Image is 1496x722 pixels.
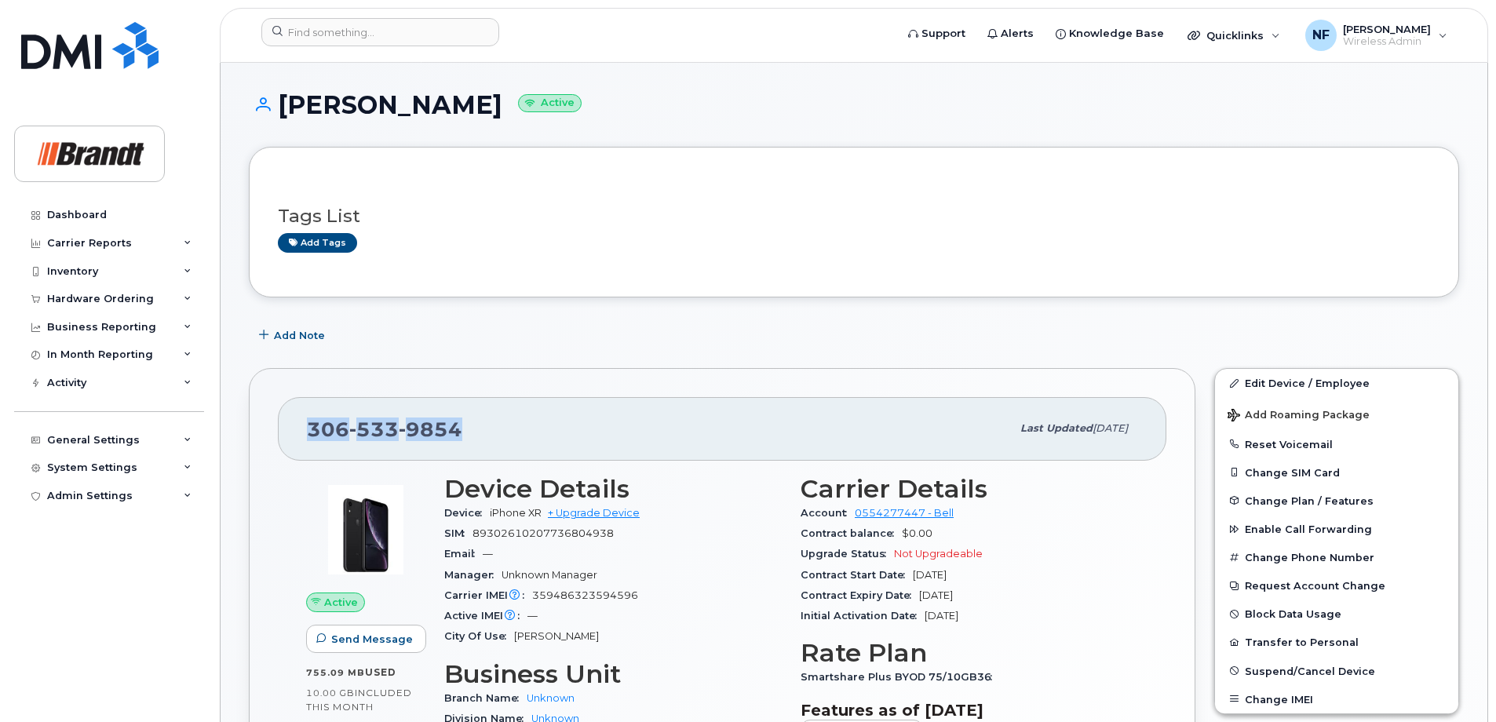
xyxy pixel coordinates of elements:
span: $0.00 [902,527,932,539]
button: Change IMEI [1215,685,1458,713]
span: [DATE] [913,569,947,581]
span: Account [801,507,855,519]
span: 533 [349,418,399,441]
h3: Carrier Details [801,475,1138,503]
span: Enable Call Forwarding [1245,523,1372,535]
span: 359486323594596 [532,589,638,601]
span: [DATE] [919,589,953,601]
h3: Business Unit [444,660,782,688]
a: + Upgrade Device [548,507,640,519]
span: Last updated [1020,422,1093,434]
span: used [365,666,396,678]
span: Contract Start Date [801,569,913,581]
span: City Of Use [444,630,514,642]
h3: Rate Plan [801,639,1138,667]
span: Change Plan / Features [1245,494,1374,506]
button: Enable Call Forwarding [1215,515,1458,543]
button: Send Message [306,625,426,653]
span: Carrier IMEI [444,589,532,601]
span: [DATE] [1093,422,1128,434]
span: Send Message [331,632,413,647]
button: Change SIM Card [1215,458,1458,487]
span: 89302610207736804938 [473,527,614,539]
span: 10.00 GB [306,687,355,698]
h3: Tags List [278,206,1430,226]
span: iPhone XR [490,507,542,519]
span: SIM [444,527,473,539]
button: Add Roaming Package [1215,398,1458,430]
a: Add tags [278,233,357,253]
button: Transfer to Personal [1215,628,1458,656]
button: Change Plan / Features [1215,487,1458,515]
span: Add Roaming Package [1228,409,1370,424]
h1: [PERSON_NAME] [249,91,1459,119]
span: [PERSON_NAME] [514,630,599,642]
span: Email [444,548,483,560]
button: Suspend/Cancel Device [1215,657,1458,685]
span: Upgrade Status [801,548,894,560]
span: Active [324,595,358,610]
span: Initial Activation Date [801,610,925,622]
small: Active [518,94,582,112]
button: Block Data Usage [1215,600,1458,628]
span: Contract Expiry Date [801,589,919,601]
span: Smartshare Plus BYOD 75/10GB36 [801,671,1000,683]
span: included this month [306,687,412,713]
span: Contract balance [801,527,902,539]
span: 755.09 MB [306,667,365,678]
h3: Device Details [444,475,782,503]
span: [DATE] [925,610,958,622]
span: Active IMEI [444,610,527,622]
span: — [483,548,493,560]
a: Unknown [527,692,575,704]
span: Add Note [274,328,325,343]
span: 9854 [399,418,462,441]
button: Change Phone Number [1215,543,1458,571]
span: — [527,610,538,622]
button: Request Account Change [1215,571,1458,600]
span: Manager [444,569,502,581]
h3: Features as of [DATE] [801,701,1138,720]
span: Device [444,507,490,519]
button: Reset Voicemail [1215,430,1458,458]
span: Unknown Manager [502,569,597,581]
a: Edit Device / Employee [1215,369,1458,397]
span: Branch Name [444,692,527,704]
a: 0554277447 - Bell [855,507,954,519]
img: image20231002-3703462-u8y6nc.jpeg [319,483,413,577]
span: Not Upgradeable [894,548,983,560]
span: Suspend/Cancel Device [1245,665,1375,676]
button: Add Note [249,321,338,349]
span: 306 [307,418,462,441]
